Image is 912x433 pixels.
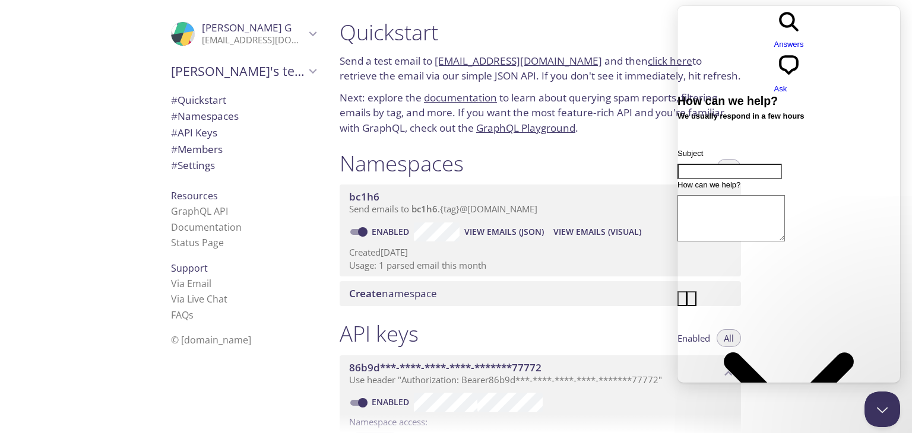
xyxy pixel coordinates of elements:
span: Namespaces [171,109,239,123]
h1: Quickstart [340,19,741,46]
div: bc1h6 namespace [340,184,741,221]
a: Via Live Chat [171,292,227,305]
button: Enabled [670,329,717,347]
a: GraphQL API [171,205,228,218]
button: View Emails (JSON) [460,222,549,241]
span: Create [349,286,382,300]
a: documentation [424,91,497,104]
span: View Emails (JSON) [464,225,544,239]
a: [EMAIL_ADDRESS][DOMAIN_NAME] [435,54,602,68]
span: namespace [349,286,437,300]
span: © [DOMAIN_NAME] [171,333,251,346]
span: Members [171,142,223,156]
span: # [171,126,178,139]
div: Bharath's team [161,56,325,87]
button: View Emails (Visual) [549,222,646,241]
span: bc1h6 [411,203,438,215]
span: Send emails to . {tag} @[DOMAIN_NAME] [349,203,537,215]
p: Usage: 1 parsed email this month [349,259,731,272]
span: # [171,158,178,172]
span: Quickstart [171,93,226,107]
span: # [171,142,178,156]
a: Enabled [370,226,414,237]
div: Bharath G [161,14,325,53]
span: View Emails (Visual) [553,225,641,239]
span: # [171,109,178,123]
span: Support [171,262,208,275]
h1: Namespaces [340,150,464,177]
span: bc1h6 [349,190,379,203]
p: Created [DATE] [349,246,731,259]
a: Documentation [171,221,242,234]
span: s [189,308,194,321]
label: Namespace access: [349,412,427,429]
span: [PERSON_NAME] G [202,21,292,34]
a: FAQ [171,308,194,321]
p: [EMAIL_ADDRESS][DOMAIN_NAME] [202,34,305,46]
div: Members [161,141,325,158]
div: API Keys [161,125,325,141]
p: Send a test email to and then to retrieve the email via our simple JSON API. If you don't see it ... [340,53,741,84]
a: Enabled [370,396,414,407]
p: Next: explore the to learn about querying spam reports, filtering emails by tag, and more. If you... [340,90,741,136]
a: Via Email [171,277,211,290]
a: click here [648,54,692,68]
div: Quickstart [161,92,325,109]
iframe: Help Scout Beacon - Close [864,391,900,427]
span: Settings [171,158,215,172]
div: Create namespace [340,281,741,306]
span: Resources [171,189,218,202]
a: GraphQL Playground [476,121,575,135]
span: API Keys [171,126,217,139]
span: [PERSON_NAME]'s team [171,63,305,79]
span: # [171,93,178,107]
div: Namespaces [161,108,325,125]
div: Team Settings [161,157,325,174]
a: Status Page [171,236,224,249]
button: Enabled [670,159,717,177]
iframe: Help Scout Beacon - Live Chat, Contact Form, and Knowledge Base [677,6,900,383]
h1: API keys [340,320,419,347]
